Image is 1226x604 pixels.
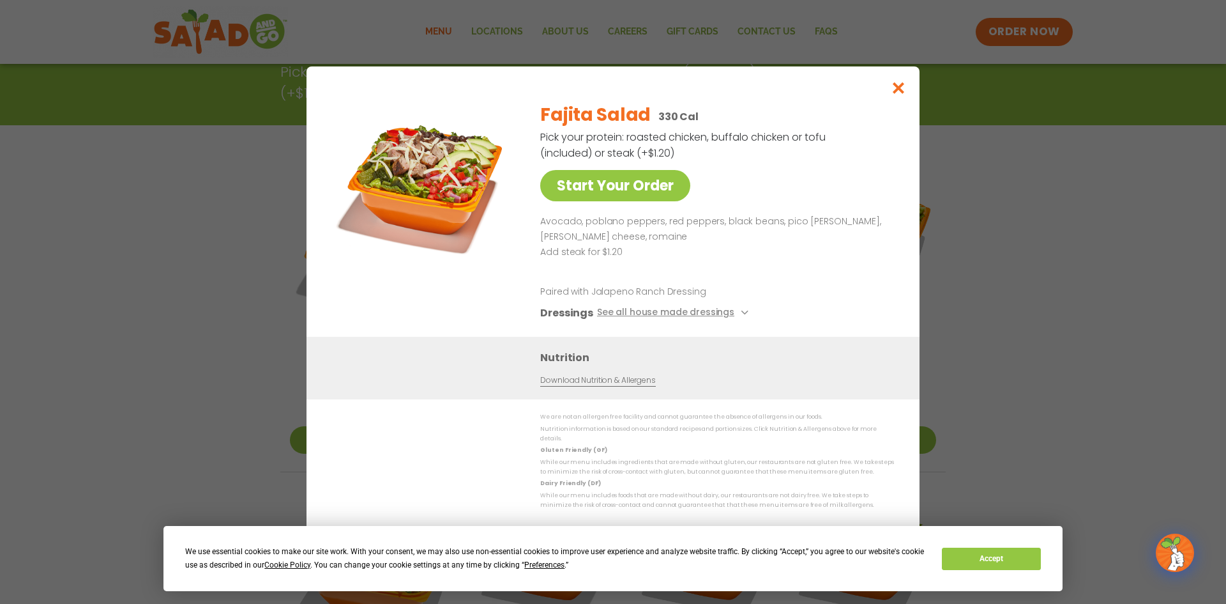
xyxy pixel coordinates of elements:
p: 330 Cal [658,109,699,125]
button: Accept [942,548,1040,570]
strong: Dairy Friendly (DF) [540,479,600,487]
div: Cookie Consent Prompt [163,526,1063,591]
p: Avocado, poblano peppers, red peppers, black beans, pico [PERSON_NAME], [PERSON_NAME] cheese, rom... [540,214,889,245]
p: Add steak for $1.20 [540,245,889,260]
span: Preferences [524,561,564,569]
p: Pick your protein: roasted chicken, buffalo chicken or tofu (included) or steak (+$1.20) [540,129,828,161]
p: While our menu includes ingredients that are made without gluten, our restaurants are not gluten ... [540,458,894,477]
p: Nutrition information is based on our standard recipes and portion sizes. Click Nutrition & Aller... [540,424,894,444]
p: We are not an allergen free facility and cannot guarantee the absence of allergens in our foods. [540,412,894,422]
button: See all house made dressings [597,305,752,321]
p: While our menu includes foods that are made without dairy, our restaurants are not dairy free. We... [540,490,894,510]
button: Close modal [878,66,919,109]
strong: Gluten Friendly (GF) [540,446,607,454]
h3: Nutrition [540,350,900,366]
a: Start Your Order [540,170,690,201]
h2: Fajita Salad [540,102,651,128]
a: Download Nutrition & Allergens [540,375,655,387]
img: Featured product photo for Fajita Salad [335,92,514,271]
span: Cookie Policy [264,561,310,569]
h3: Dressings [540,305,593,321]
div: We use essential cookies to make our site work. With your consent, we may also use non-essential ... [185,545,927,572]
p: Paired with Jalapeno Ranch Dressing [540,285,776,298]
img: wpChatIcon [1157,535,1193,571]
